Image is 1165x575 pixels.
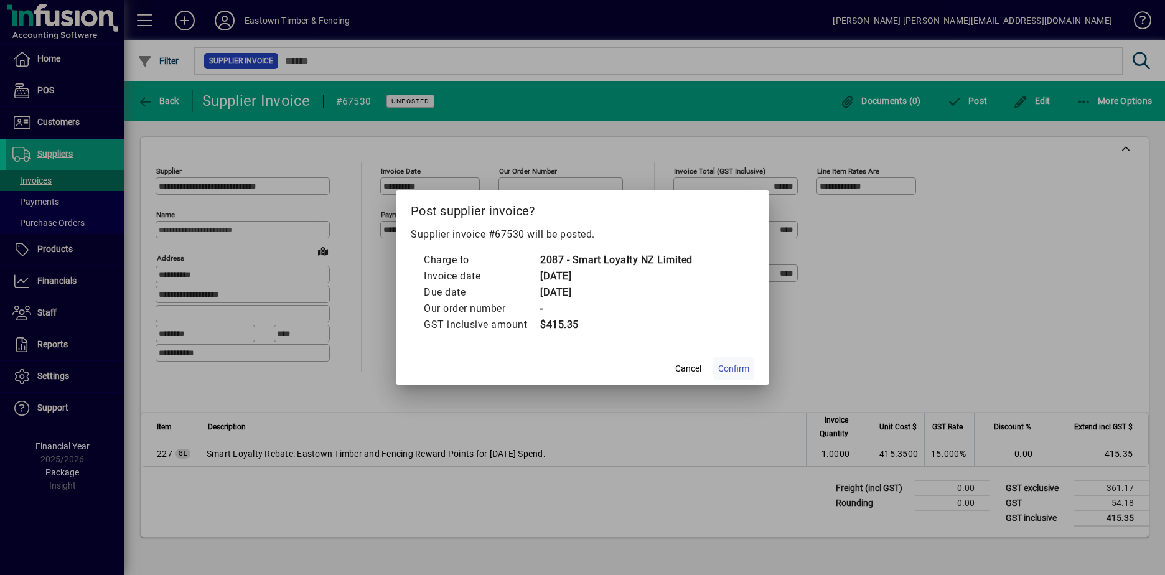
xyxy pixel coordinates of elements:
[540,317,693,333] td: $415.35
[675,362,701,375] span: Cancel
[540,301,693,317] td: -
[540,268,693,284] td: [DATE]
[423,252,540,268] td: Charge to
[713,357,754,380] button: Confirm
[396,190,769,227] h2: Post supplier invoice?
[540,284,693,301] td: [DATE]
[718,362,749,375] span: Confirm
[423,284,540,301] td: Due date
[423,268,540,284] td: Invoice date
[668,357,708,380] button: Cancel
[411,227,754,242] p: Supplier invoice #67530 will be posted.
[540,252,693,268] td: 2087 - Smart Loyalty NZ Limited
[423,301,540,317] td: Our order number
[423,317,540,333] td: GST inclusive amount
